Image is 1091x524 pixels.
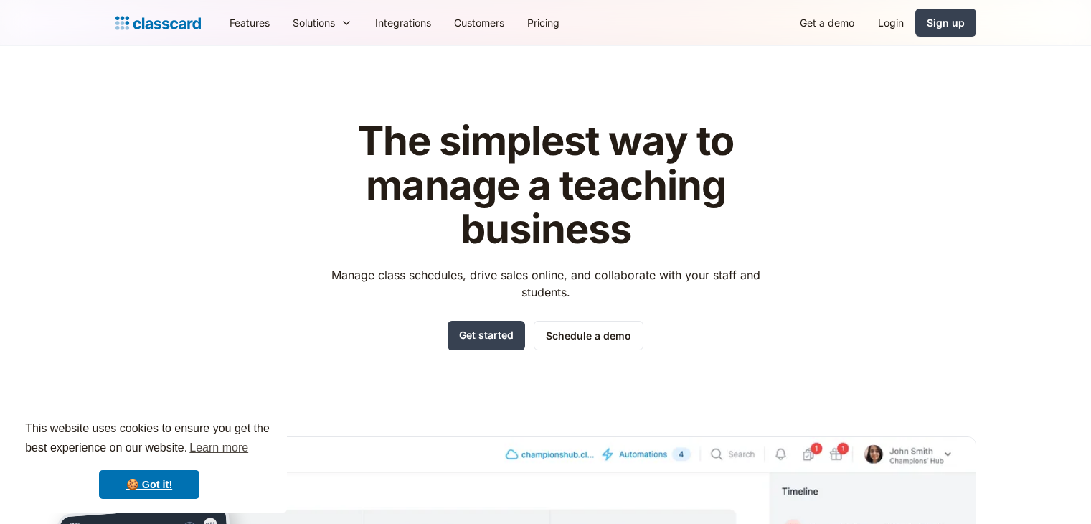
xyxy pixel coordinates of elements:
a: learn more about cookies [187,437,250,459]
a: dismiss cookie message [99,470,199,499]
span: This website uses cookies to ensure you get the best experience on our website. [25,420,273,459]
a: Customers [443,6,516,39]
div: cookieconsent [11,406,287,513]
a: Integrations [364,6,443,39]
a: Pricing [516,6,571,39]
div: Solutions [293,15,335,30]
p: Manage class schedules, drive sales online, and collaborate with your staff and students. [318,266,773,301]
a: Get started [448,321,525,350]
h1: The simplest way to manage a teaching business [318,119,773,252]
div: Solutions [281,6,364,39]
a: Get a demo [788,6,866,39]
div: Sign up [927,15,965,30]
a: Logo [115,13,201,33]
a: Features [218,6,281,39]
a: Login [866,6,915,39]
a: Schedule a demo [534,321,643,350]
a: Sign up [915,9,976,37]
